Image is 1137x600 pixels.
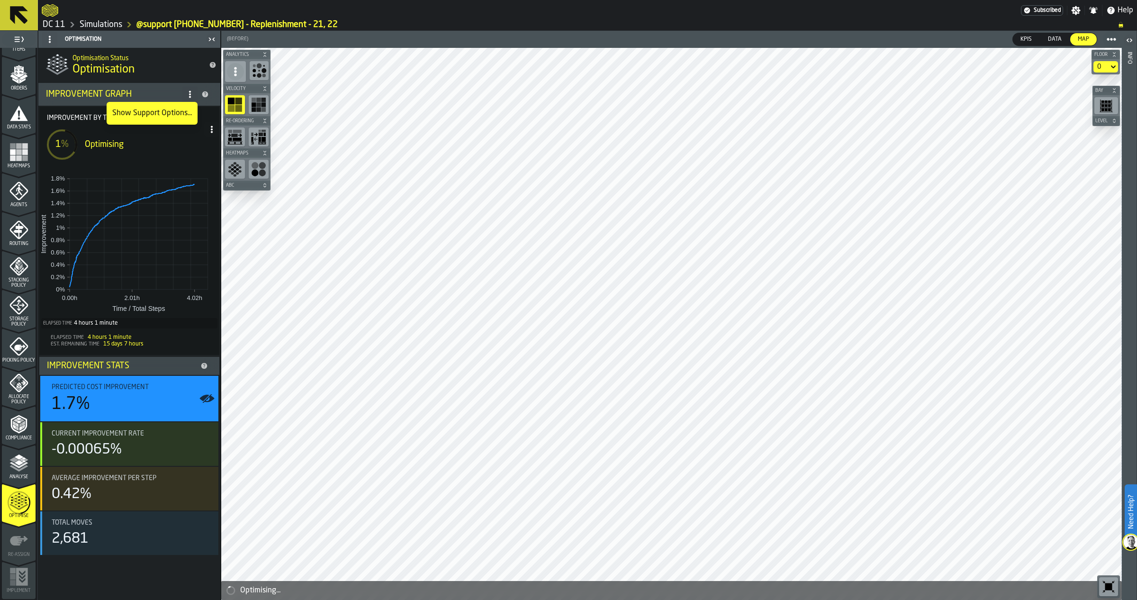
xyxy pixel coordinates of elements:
[47,361,197,371] div: Improvement Stats
[72,62,135,77] span: Optimisation
[2,317,36,327] span: Storage Policy
[52,486,91,503] div: 0.42%
[1074,35,1093,44] span: Map
[224,183,260,188] span: ABC
[62,294,78,301] text: 0.00h
[1012,33,1040,46] label: button-switch-multi-KPIs
[223,158,247,181] div: button-toolbar-undefined
[1126,50,1133,598] div: Info
[112,108,192,119] div: Show Support Options...
[51,175,65,182] text: 1.8%
[1092,86,1120,95] button: button-
[42,2,58,19] a: logo-header
[56,286,65,293] text: 0%
[223,84,271,93] button: button-
[46,89,182,100] div: Improvement Graph
[40,376,218,421] div: stat-Predicted Cost Improvement
[2,134,36,172] li: menu Heatmaps
[1092,95,1120,116] div: button-toolbar-undefined
[1092,52,1110,57] span: Floor
[52,383,211,391] div: Title
[1021,5,1063,16] a: link-to-/wh/i/2e91095d-d0fa-471d-87cf-b9f7f81665fc/settings/billing
[39,107,219,122] label: Title
[2,95,36,133] li: menu Data Stats
[112,305,165,312] text: Time / Total Steps
[1067,6,1084,15] label: button-toggle-Settings
[136,19,338,30] a: link-to-/wh/i/2e91095d-d0fa-471d-87cf-b9f7f81665fc/simulations/a2ea2f3e-a167-4af2-9ebd-9e1205392214
[224,151,260,156] span: Heatmaps
[224,86,260,91] span: Velocity
[40,422,218,466] div: stat-Current Improvement Rate
[2,358,36,363] span: Picking Policy
[1093,118,1110,124] span: Level
[52,395,90,414] div: 1.7%
[74,320,118,327] div: 4 hours 1 minute
[1097,575,1120,598] div: button-toolbar-undefined
[247,93,271,116] div: button-toolbar-undefined
[1070,33,1097,45] div: thumb
[2,56,36,94] li: menu Orders
[223,181,271,190] button: button-
[51,249,65,256] text: 0.6%
[2,251,36,289] li: menu Stacking Policy
[125,294,140,301] text: 2.01h
[52,383,149,391] span: Predicted Cost Improvement
[247,158,271,181] div: button-toolbar-undefined
[65,36,101,43] span: Optimisation
[52,474,156,482] span: Average Improvement Per Step
[1092,116,1120,126] button: button-
[2,33,36,46] label: button-toggle-Toggle Full Menu
[38,48,220,82] div: title-Optimisation
[40,467,218,510] div: stat-Average Improvement Per Step
[199,376,215,421] label: button-toggle-Show on Map
[247,126,271,148] div: button-toolbar-undefined
[51,342,99,347] span: Est. Remaining Time
[1070,33,1097,46] label: button-switch-multi-Map
[2,406,36,444] li: menu Compliance
[2,436,36,441] span: Compliance
[52,519,211,527] div: Title
[2,202,36,208] span: Agents
[1040,33,1070,46] label: button-switch-multi-Data
[52,430,144,437] span: Current Improvement Rate
[52,474,211,482] div: Title
[52,530,89,547] div: 2,681
[1013,33,1039,45] div: thumb
[2,290,36,327] li: menu Storage Policy
[43,321,72,326] label: Elapsed Time
[223,579,277,598] a: logo-header
[223,116,271,126] button: button-
[1034,7,1061,14] span: Subscribed
[52,430,211,437] div: Title
[248,59,271,84] div: button-toolbar-undefined
[1044,35,1065,44] span: Data
[2,474,36,480] span: Analyse
[223,148,271,158] button: button-
[1122,31,1137,600] header: Info
[2,164,36,169] span: Heatmaps
[107,102,198,125] li: dropdown-item
[224,118,260,124] span: Re-Ordering
[52,519,92,527] span: Total Moves
[223,93,247,116] div: button-toolbar-undefined
[2,125,36,130] span: Data Stats
[41,318,217,328] div: Total time elapsed since optimization started
[221,581,1122,600] div: alert-Optimising...
[251,129,266,145] svg: show applied reorders heatmap
[1093,88,1110,93] span: Bay
[1123,33,1136,50] label: button-toggle-Open
[2,47,36,52] span: Items
[51,335,84,340] span: Elapsed Time
[1126,485,1136,538] label: Need Help?
[1085,6,1102,15] label: button-toggle-Notifications
[56,225,65,232] text: 1%
[42,19,1133,30] nav: Breadcrumb
[51,274,65,281] text: 0.2%
[2,513,36,518] span: Optimise
[52,441,122,458] div: -0.00065%
[227,97,243,112] svg: show ABC heatmap
[2,278,36,288] span: Stacking Policy
[72,53,201,62] h2: Sub Title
